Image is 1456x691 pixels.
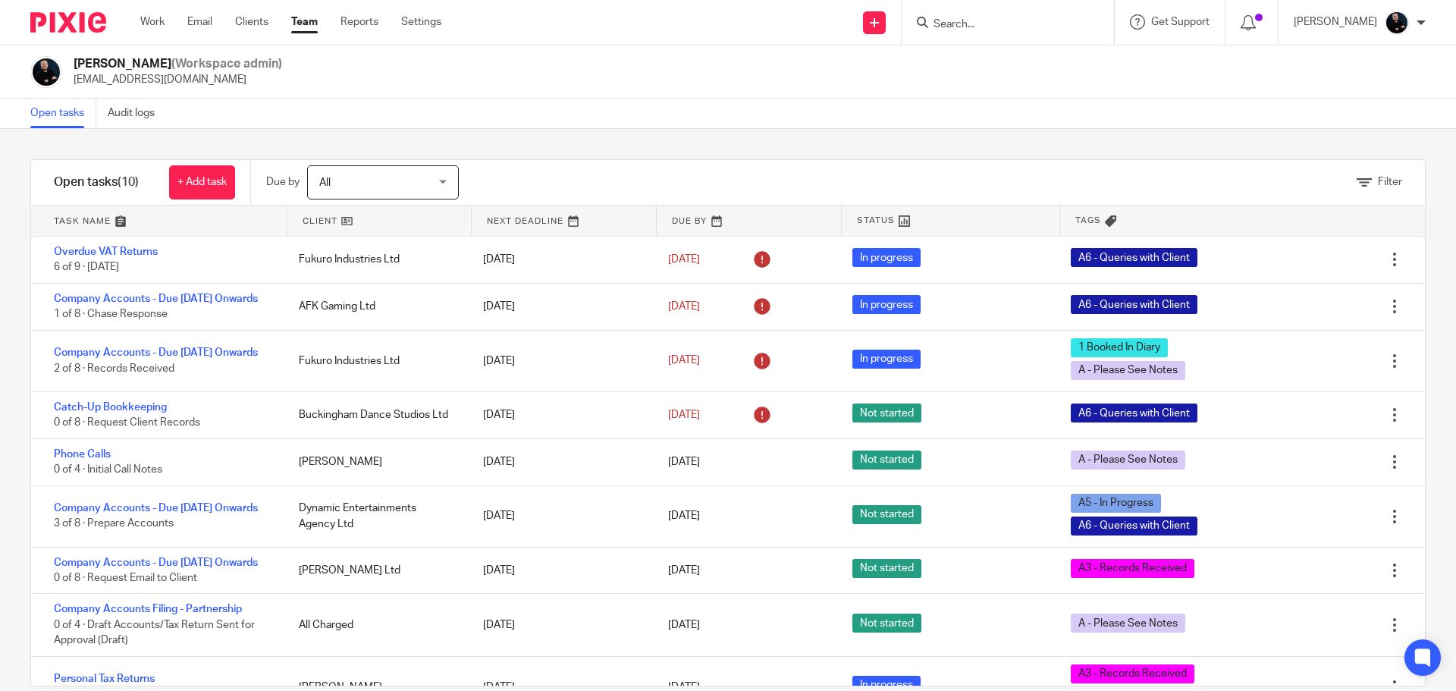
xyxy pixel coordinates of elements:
[852,248,921,267] span: In progress
[171,58,282,70] span: (Workspace admin)
[1378,177,1402,187] span: Filter
[857,214,895,227] span: Status
[284,244,468,275] div: Fukuro Industries Ltd
[1071,295,1197,314] span: A6 - Queries with Client
[140,14,165,30] a: Work
[54,363,174,374] span: 2 of 8 · Records Received
[468,501,652,531] div: [DATE]
[1385,11,1409,35] img: Headshots%20accounting4everything_Poppy%20Jakes%20Photography-2203.jpg
[54,262,119,273] span: 6 of 9 · [DATE]
[319,177,331,188] span: All
[468,346,652,376] div: [DATE]
[1071,404,1197,422] span: A6 - Queries with Client
[468,400,652,430] div: [DATE]
[54,402,167,413] a: Catch-Up Bookkeeping
[668,410,700,420] span: [DATE]
[668,301,700,312] span: [DATE]
[668,511,700,522] span: [DATE]
[54,294,258,304] a: Company Accounts - Due [DATE] Onwards
[284,291,468,322] div: AFK Gaming Ltd
[468,291,652,322] div: [DATE]
[54,464,162,475] span: 0 of 4 · Initial Call Notes
[852,505,921,524] span: Not started
[54,247,158,257] a: Overdue VAT Returns
[54,604,242,614] a: Company Accounts Filing - Partnership
[235,14,268,30] a: Clients
[118,176,139,188] span: (10)
[54,573,197,583] span: 0 of 8 · Request Email to Client
[852,559,921,578] span: Not started
[852,404,921,422] span: Not started
[668,565,700,576] span: [DATE]
[54,674,155,684] a: Personal Tax Returns
[852,295,921,314] span: In progress
[1071,248,1197,267] span: A6 - Queries with Client
[54,417,200,428] span: 0 of 8 · Request Client Records
[1071,614,1185,633] span: A - Please See Notes
[291,14,318,30] a: Team
[54,309,168,319] span: 1 of 8 · Chase Response
[1075,214,1101,227] span: Tags
[54,503,258,514] a: Company Accounts - Due [DATE] Onwards
[852,614,921,633] span: Not started
[74,72,282,87] p: [EMAIL_ADDRESS][DOMAIN_NAME]
[284,610,468,640] div: All Charged
[30,99,96,128] a: Open tasks
[468,447,652,477] div: [DATE]
[668,457,700,467] span: [DATE]
[668,356,700,366] span: [DATE]
[1071,361,1185,380] span: A - Please See Notes
[30,56,62,88] img: Headshots%20accounting4everything_Poppy%20Jakes%20Photography-2203.jpg
[668,620,700,630] span: [DATE]
[468,555,652,586] div: [DATE]
[54,449,111,460] a: Phone Calls
[1071,338,1168,357] span: 1 Booked In Diary
[54,519,174,529] span: 3 of 8 · Prepare Accounts
[54,558,258,568] a: Company Accounts - Due [DATE] Onwards
[108,99,166,128] a: Audit logs
[1071,451,1185,470] span: A - Please See Notes
[284,346,468,376] div: Fukuro Industries Ltd
[401,14,441,30] a: Settings
[1071,494,1161,513] span: A5 - In Progress
[74,56,282,72] h2: [PERSON_NAME]
[284,400,468,430] div: Buckingham Dance Studios Ltd
[1294,14,1377,30] p: [PERSON_NAME]
[852,350,921,369] span: In progress
[932,18,1068,32] input: Search
[284,493,468,539] div: Dynamic Entertainments Agency Ltd
[340,14,378,30] a: Reports
[187,14,212,30] a: Email
[1151,17,1210,27] span: Get Support
[468,244,652,275] div: [DATE]
[284,447,468,477] div: [PERSON_NAME]
[1071,559,1194,578] span: A3 - Records Received
[266,174,300,190] p: Due by
[54,620,255,646] span: 0 of 4 · Draft Accounts/Tax Return Sent for Approval (Draft)
[468,610,652,640] div: [DATE]
[30,12,106,33] img: Pixie
[54,347,258,358] a: Company Accounts - Due [DATE] Onwards
[54,174,139,190] h1: Open tasks
[852,451,921,470] span: Not started
[284,555,468,586] div: [PERSON_NAME] Ltd
[1071,664,1194,683] span: A3 - Records Received
[169,165,235,199] a: + Add task
[1071,517,1197,536] span: A6 - Queries with Client
[668,254,700,265] span: [DATE]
